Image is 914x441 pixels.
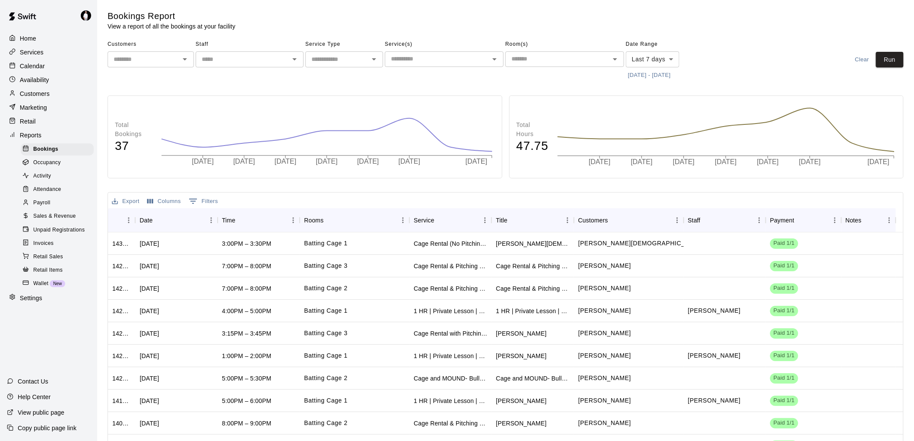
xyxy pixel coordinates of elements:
div: Notes [841,208,896,232]
div: Date [135,208,217,232]
tspan: [DATE] [316,158,338,165]
div: Bryson Gay [496,239,569,248]
p: Customers [20,89,50,98]
a: Bookings [21,143,97,156]
div: 1:00PM – 2:00PM [222,352,271,360]
a: Unpaid Registrations [21,223,97,237]
tspan: [DATE] [673,159,695,166]
a: Occupancy [21,156,97,169]
span: Service Type [305,38,383,51]
button: Select columns [145,195,183,208]
tspan: [DATE] [233,158,255,165]
button: Menu [828,214,841,227]
div: Taylor Wilson [496,419,546,428]
span: Paid 1/1 [770,284,798,292]
div: Cage and MOUND- Bull Pen [496,374,569,383]
button: Menu [671,214,684,227]
p: Total Hours [517,121,549,139]
div: Cage and MOUND- Bull Pen [414,374,487,383]
div: 1 HR | Private Lesson | Coach Gehrig [496,307,569,315]
tspan: [DATE] [192,158,214,165]
div: Wed, Sep 17, 2025 [140,397,159,405]
div: Last 7 days [626,51,679,67]
div: 1 HR | Private Lesson | Coach Mika [414,397,487,405]
span: Staff [196,38,304,51]
div: Rooms [300,208,409,232]
div: Cage Rental & Pitching Machine [496,284,569,293]
div: 3:15PM – 3:45PM [222,329,271,338]
span: Service(s) [385,38,504,51]
button: Menu [883,214,896,227]
div: 1425107 [112,329,131,338]
div: Sales & Revenue [21,210,94,222]
p: Joe Peebles [578,284,631,293]
p: Mika Garica [688,396,741,405]
div: 1425942 [112,307,131,315]
a: Attendance [21,183,97,197]
button: Open [609,53,621,65]
div: 1425979 [112,284,131,293]
div: Title [496,208,508,232]
span: Date Range [626,38,701,51]
span: Paid 1/1 [770,397,798,405]
button: Sort [235,214,248,226]
div: 1413842 [112,397,131,405]
div: Payment [770,208,794,232]
p: Batting Cage 1 [304,396,347,405]
span: Paid 1/1 [770,307,798,315]
p: Batting Cage 1 [304,239,347,248]
div: 1421363 [112,352,131,360]
a: Reports [7,129,90,142]
button: Open [489,53,501,65]
a: Availability [7,73,90,86]
div: Customers [574,208,684,232]
p: Availability [20,76,49,84]
span: Paid 1/1 [770,262,798,270]
span: Room(s) [505,38,624,51]
p: Home [20,34,36,43]
div: Cage Rental & Pitching Machine [414,262,487,270]
p: Retail [20,117,36,126]
a: Payroll [21,197,97,210]
button: Sort [862,214,874,226]
div: Settings [7,292,90,305]
div: Cage Rental & Pitching Machine [496,262,569,270]
p: View public page [18,408,64,417]
p: Jagger Dupras [578,306,631,315]
a: Retail [7,115,90,128]
div: Retail Items [21,264,94,276]
div: Cage Rental (No Pitching Machine) [414,239,487,248]
div: Tue, Sep 16, 2025 [140,262,159,270]
p: Batting Cage 2 [304,419,347,428]
button: Menu [561,214,574,227]
h5: Bookings Report [108,10,235,22]
p: Help Center [18,393,51,401]
p: Batting Cage 2 [304,374,347,383]
button: Menu [479,214,492,227]
div: Date [140,208,152,232]
tspan: [DATE] [399,158,420,165]
span: Attendance [33,185,61,194]
div: 1430335 [112,239,131,248]
div: Tue, Sep 16, 2025 [140,284,159,293]
span: New [50,281,65,286]
a: Retail Sales [21,250,97,263]
button: [DATE] - [DATE] [626,69,673,82]
button: Menu [287,214,300,227]
div: Tue, Sep 16, 2025 [140,239,159,248]
span: Bookings [33,145,58,154]
p: Batting Cage 1 [304,306,347,315]
div: WalletNew [21,278,94,290]
div: Cage Rental & Pitching Machine [414,419,487,428]
div: Fri, Sep 12, 2025 [140,419,159,428]
span: Customers [108,38,194,51]
div: 1404225 [112,419,131,428]
a: Customers [7,87,90,100]
a: Retail Items [21,263,97,277]
p: Marketing [20,103,47,112]
span: Sales & Revenue [33,212,76,221]
span: Invoices [33,239,54,248]
p: Settings [20,294,42,302]
tspan: [DATE] [275,158,296,165]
